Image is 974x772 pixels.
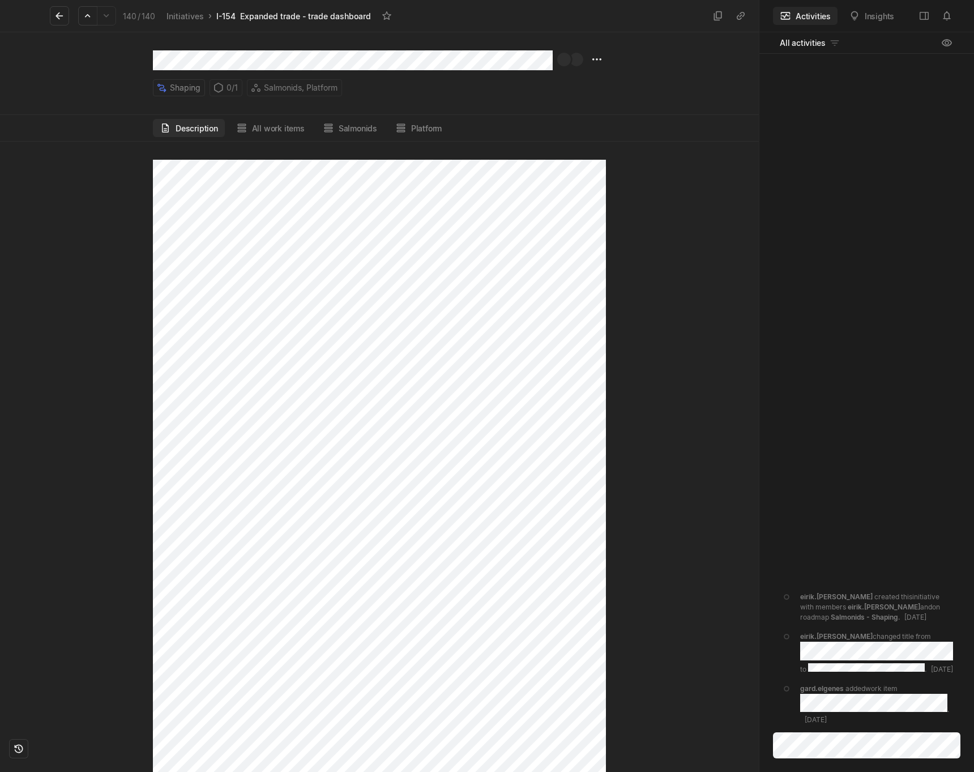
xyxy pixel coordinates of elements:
[388,119,448,137] button: Platform
[831,613,898,621] span: Salmonids - Shaping
[773,7,838,25] button: Activities
[800,632,873,641] span: eirik.[PERSON_NAME]
[164,8,206,24] a: Initiatives
[800,684,844,693] span: gard.elgenes
[216,10,236,22] div: I-154
[240,10,371,22] div: Expanded trade - trade dashboard
[800,632,954,675] div: changed title from to .
[848,603,920,611] span: eirik.[PERSON_NAME]
[316,119,384,137] button: Salmonids
[170,80,200,96] span: Shaping
[780,37,826,49] span: All activities
[773,34,847,52] button: All activities
[800,592,873,601] span: eirik.[PERSON_NAME]
[800,684,954,725] div: added work item .
[208,10,212,22] div: ›
[229,119,311,137] button: All work items
[123,10,155,22] div: 140 140
[904,613,926,621] span: [DATE]
[805,715,827,724] span: [DATE]
[931,665,953,673] span: [DATE]
[800,592,954,622] div: created this initiative with members and on roadmap .
[138,11,140,21] span: /
[210,79,242,96] div: 0 / 1
[153,119,225,137] button: Description
[842,7,901,25] button: Insights
[264,80,338,96] span: Salmonids, Platform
